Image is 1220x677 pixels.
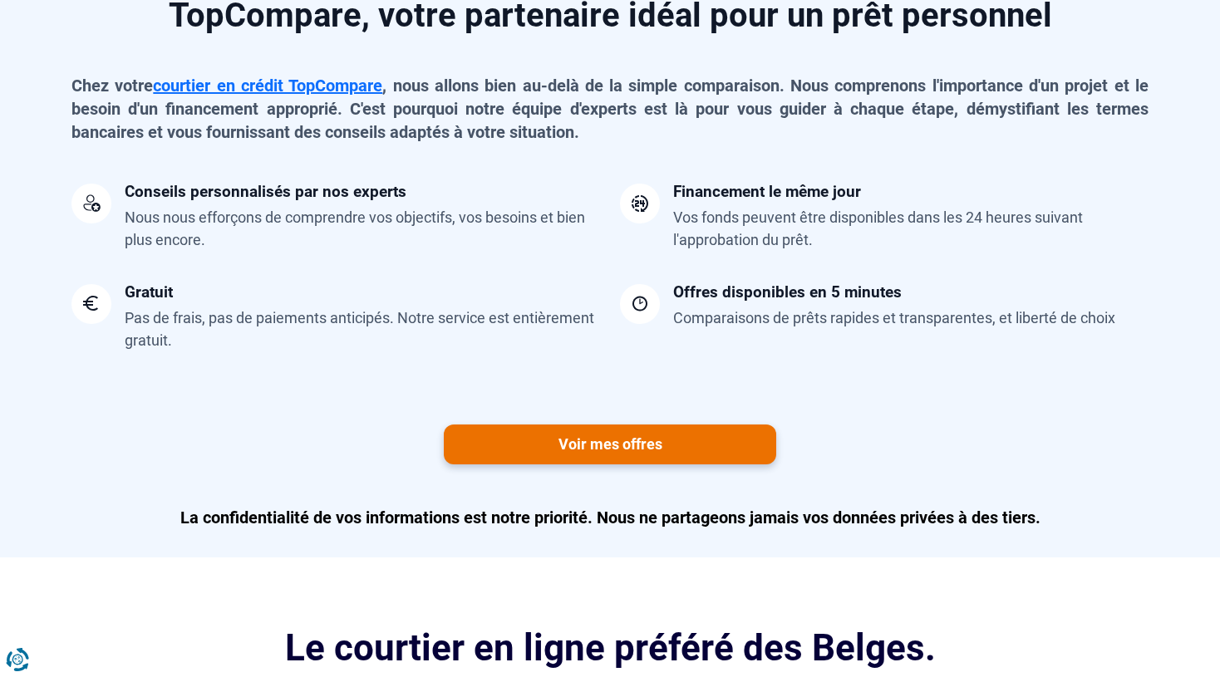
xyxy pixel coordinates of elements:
[71,74,1149,144] p: Chez votre , nous allons bien au-delà de la simple comparaison. Nous comprenons l'importance d'un...
[71,624,1149,673] h2: Le courtier en ligne préféré des Belges.
[125,307,600,351] div: Pas de frais, pas de paiements anticipés. Notre service est entièrement gratuit.
[673,184,861,199] div: Financement le même jour
[444,424,776,464] a: Voir mes offres
[125,284,173,300] div: Gratuit
[153,76,382,96] a: courtier en crédit TopCompare
[673,307,1115,329] div: Comparaisons de prêts rapides et transparentes, et liberté de choix
[673,206,1149,251] div: Vos fonds peuvent être disponibles dans les 24 heures suivant l'approbation du prêt.
[125,184,406,199] div: Conseils personnalisés par nos experts
[673,284,902,300] div: Offres disponibles en 5 minutes
[71,506,1149,529] p: La confidentialité de vos informations est notre priorité. Nous ne partageons jamais vos données ...
[125,206,600,251] div: Nous nous efforçons de comprendre vos objectifs, vos besoins et bien plus encore.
